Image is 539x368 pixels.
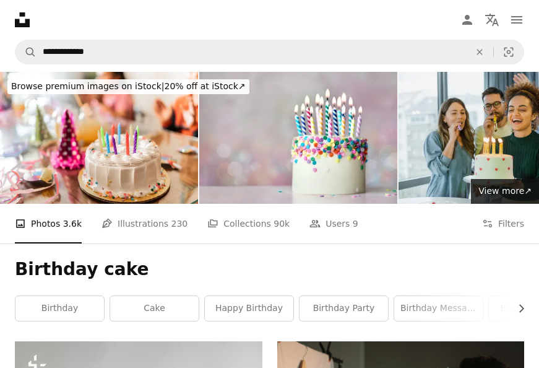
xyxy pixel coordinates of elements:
a: birthday [15,296,104,321]
span: View more ↗ [478,186,532,196]
button: Clear [466,40,493,64]
button: Visual search [494,40,524,64]
button: Search Unsplash [15,40,37,64]
span: Browse premium images on iStock | [11,81,164,91]
a: birthday message [394,296,483,321]
a: Illustrations 230 [101,204,188,243]
div: 20% off at iStock ↗ [7,79,249,94]
a: Home — Unsplash [15,12,30,27]
span: 230 [171,217,188,230]
a: birthday party [300,296,388,321]
button: Menu [504,7,529,32]
span: 90k [274,217,290,230]
a: View more↗ [471,179,539,204]
h1: Birthday cake [15,258,524,281]
button: Language [480,7,504,32]
a: happy birthday [205,296,293,321]
span: 9 [353,217,358,230]
button: scroll list to the right [510,296,524,321]
a: Collections 90k [207,204,290,243]
img: Colorful celebration birthday cake with colorful birthday candles and sugar sprinkles [199,72,397,204]
form: Find visuals sitewide [15,40,524,64]
a: Log in / Sign up [455,7,480,32]
a: cake [110,296,199,321]
a: Users 9 [309,204,358,243]
button: Filters [482,204,524,243]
